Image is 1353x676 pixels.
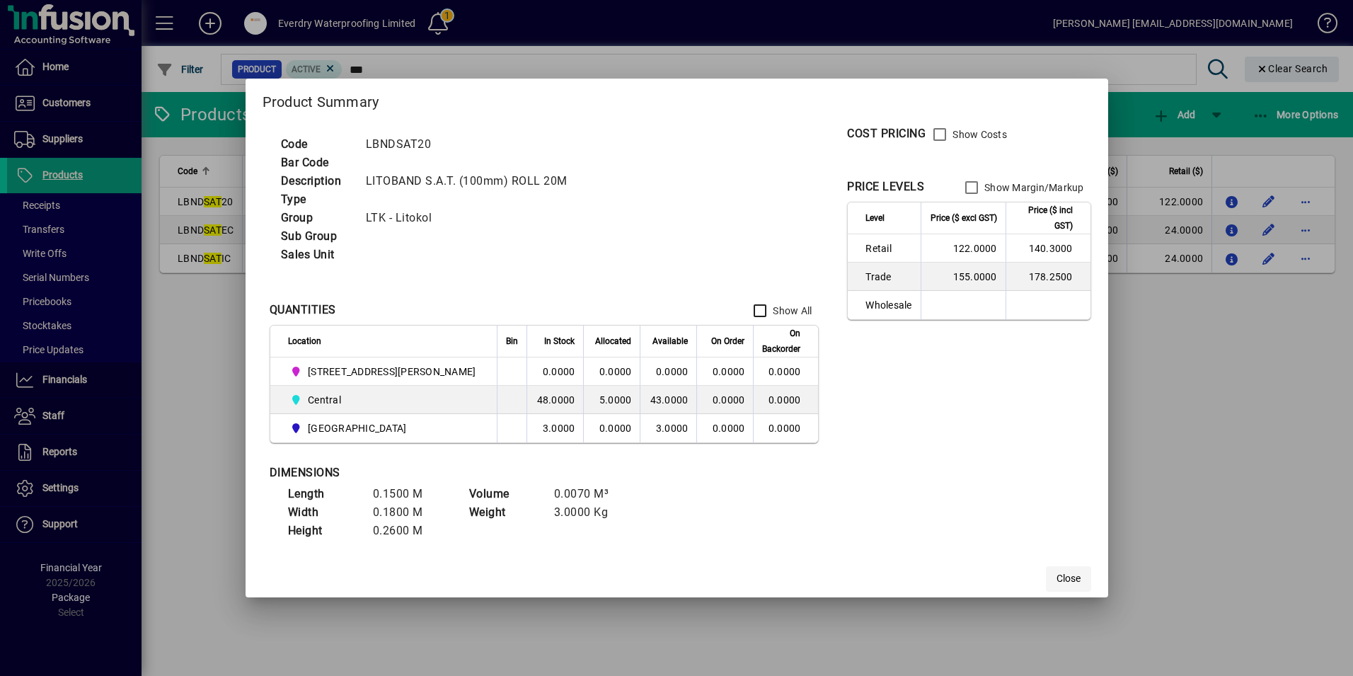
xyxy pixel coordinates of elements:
[246,79,1108,120] h2: Product Summary
[274,209,359,227] td: Group
[281,503,366,522] td: Width
[652,333,688,349] span: Available
[274,227,359,246] td: Sub Group
[865,298,911,312] span: Wholesale
[526,386,583,414] td: 48.0000
[770,304,812,318] label: Show All
[544,333,575,349] span: In Stock
[270,464,623,481] div: DIMENSIONS
[640,414,696,442] td: 3.0000
[366,485,451,503] td: 0.1500 M
[281,485,366,503] td: Length
[1006,234,1090,263] td: 140.3000
[713,394,745,406] span: 0.0000
[753,414,818,442] td: 0.0000
[506,333,518,349] span: Bin
[308,393,341,407] span: Central
[950,127,1007,142] label: Show Costs
[359,209,585,227] td: LTK - Litokol
[366,503,451,522] td: 0.1800 M
[981,181,1084,195] label: Show Margin/Markup
[547,503,632,522] td: 3.0000 Kg
[762,326,800,357] span: On Backorder
[288,333,321,349] span: Location
[274,172,359,190] td: Description
[847,125,926,142] div: COST PRICING
[640,386,696,414] td: 43.0000
[288,391,482,408] span: Central
[713,423,745,434] span: 0.0000
[1046,566,1091,592] button: Close
[753,386,818,414] td: 0.0000
[547,485,632,503] td: 0.0070 M³
[640,357,696,386] td: 0.0000
[865,241,911,256] span: Retail
[270,302,336,319] div: QUANTITIES
[526,414,583,442] td: 3.0000
[274,190,359,209] td: Type
[462,503,547,522] td: Weight
[931,210,997,226] span: Price ($ excl GST)
[359,172,585,190] td: LITOBAND S.A.T. (100mm) ROLL 20M
[359,135,585,154] td: LBNDSAT20
[288,363,482,380] span: 14 Tanya Street
[865,270,911,284] span: Trade
[753,357,818,386] td: 0.0000
[308,421,406,435] span: [GEOGRAPHIC_DATA]
[366,522,451,540] td: 0.2600 M
[1057,571,1081,586] span: Close
[865,210,885,226] span: Level
[288,420,482,437] span: Queenstown
[308,365,476,379] span: [STREET_ADDRESS][PERSON_NAME]
[921,234,1006,263] td: 122.0000
[1015,202,1073,234] span: Price ($ incl GST)
[462,485,547,503] td: Volume
[274,135,359,154] td: Code
[274,246,359,264] td: Sales Unit
[281,522,366,540] td: Height
[583,357,640,386] td: 0.0000
[921,263,1006,291] td: 155.0000
[526,357,583,386] td: 0.0000
[847,178,924,195] div: PRICE LEVELS
[1006,263,1090,291] td: 178.2500
[711,333,744,349] span: On Order
[583,386,640,414] td: 5.0000
[595,333,631,349] span: Allocated
[713,366,745,377] span: 0.0000
[274,154,359,172] td: Bar Code
[583,414,640,442] td: 0.0000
